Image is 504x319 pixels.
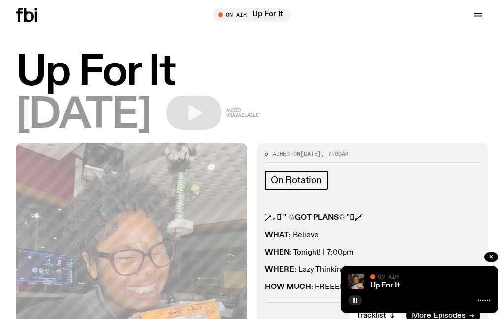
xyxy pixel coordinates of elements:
[265,171,328,190] a: On Rotation
[16,96,151,135] span: [DATE]
[265,231,289,239] strong: WHAT
[273,150,300,158] span: Aired on
[378,273,399,280] span: On Air
[321,150,348,158] span: , 7:00am
[226,108,259,118] span: Audio unavailable
[370,282,400,289] a: Up For It
[16,53,488,93] h1: Up For It
[213,8,291,22] button: On AirUp For It
[265,283,480,292] p: : FREEEEE -
[265,266,294,274] strong: WHERE
[265,283,311,291] strong: HOW MUCH
[265,249,290,256] strong: WHEN
[265,265,480,275] p: : Lazy Thinking
[265,231,480,240] p: : Believe
[265,213,480,223] p: ˚ ༘ ｡𖦹 ° ✩ ✩ °𖦹｡ ༘˚
[271,175,322,186] span: On Rotation
[265,248,480,257] p: : Tonight! | 7:00pm
[300,150,321,158] span: [DATE]
[295,214,339,222] strong: GOT PLANS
